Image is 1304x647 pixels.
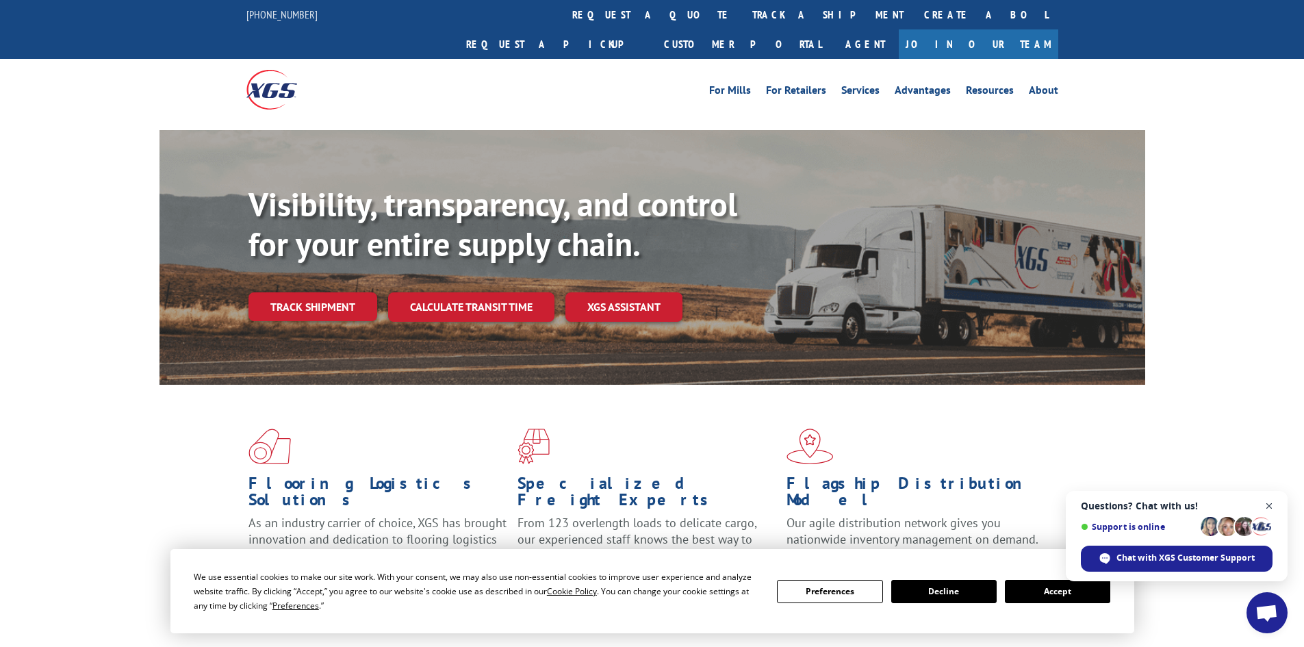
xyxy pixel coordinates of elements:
a: Resources [966,85,1014,100]
div: Cookie Consent Prompt [170,549,1134,633]
a: Advantages [895,85,951,100]
span: As an industry carrier of choice, XGS has brought innovation and dedication to flooring logistics... [248,515,507,563]
button: Decline [891,580,997,603]
b: Visibility, transparency, and control for your entire supply chain. [248,183,737,265]
img: xgs-icon-flagship-distribution-model-red [787,429,834,464]
a: Open chat [1247,592,1288,633]
button: Accept [1005,580,1110,603]
p: From 123 overlength loads to delicate cargo, our experienced staff knows the best way to move you... [517,515,776,576]
a: About [1029,85,1058,100]
a: Track shipment [248,292,377,321]
span: Chat with XGS Customer Support [1081,546,1273,572]
a: XGS ASSISTANT [565,292,682,322]
span: Support is online [1081,522,1196,532]
img: xgs-icon-focused-on-flooring-red [517,429,550,464]
a: For Retailers [766,85,826,100]
a: [PHONE_NUMBER] [246,8,318,21]
span: Our agile distribution network gives you nationwide inventory management on demand. [787,515,1038,547]
button: Preferences [777,580,882,603]
div: We use essential cookies to make our site work. With your consent, we may also use non-essential ... [194,570,760,613]
h1: Flooring Logistics Solutions [248,475,507,515]
a: Request a pickup [456,29,654,59]
span: Chat with XGS Customer Support [1116,552,1255,564]
img: xgs-icon-total-supply-chain-intelligence-red [248,429,291,464]
a: Agent [832,29,899,59]
a: Join Our Team [899,29,1058,59]
span: Preferences [272,600,319,611]
span: Questions? Chat with us! [1081,500,1273,511]
a: For Mills [709,85,751,100]
span: Cookie Policy [547,585,597,597]
h1: Specialized Freight Experts [517,475,776,515]
a: Services [841,85,880,100]
h1: Flagship Distribution Model [787,475,1045,515]
a: Customer Portal [654,29,832,59]
a: Calculate transit time [388,292,554,322]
